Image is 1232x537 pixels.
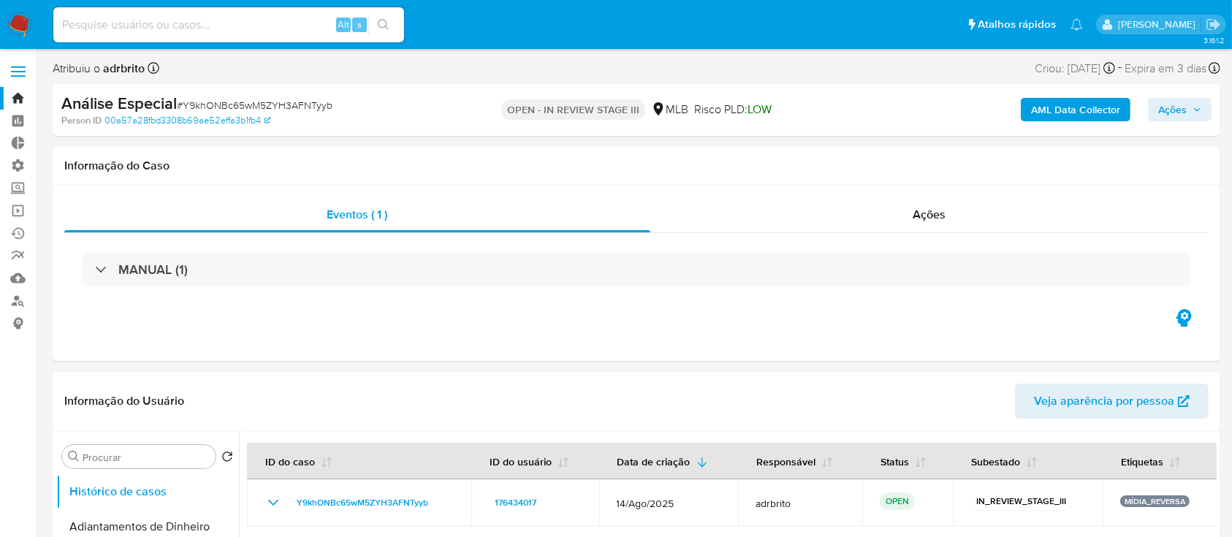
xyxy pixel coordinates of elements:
[1118,58,1122,78] span: -
[104,114,270,127] a: 00a57a28fbd3308b69ae52effa3b1fb4
[53,61,145,77] span: Atribuiu o
[1031,98,1120,121] b: AML Data Collector
[501,99,645,120] p: OPEN - IN REVIEW STAGE III
[1021,98,1130,121] button: AML Data Collector
[1015,384,1209,419] button: Veja aparência por pessoa
[61,91,177,115] b: Análise Especial
[338,18,349,31] span: Alt
[1206,17,1221,32] a: Sair
[82,253,1191,286] div: MANUAL (1)
[53,15,404,34] input: Pesquise usuários ou casos...
[1035,58,1115,78] div: Criou: [DATE]
[61,114,102,127] b: Person ID
[64,394,184,408] h1: Informação do Usuário
[694,102,772,118] span: Risco PLD:
[748,101,772,118] span: LOW
[64,159,1209,173] h1: Informação do Caso
[1118,18,1201,31] p: adriano.brito@mercadolivre.com
[327,206,388,223] span: Eventos ( 1 )
[1158,98,1187,121] span: Ações
[177,98,332,113] span: # Y9khONBc65wM5ZYH3AFNTyyb
[221,451,233,467] button: Retornar ao pedido padrão
[1125,61,1206,77] span: Expira em 3 dias
[56,474,239,509] button: Histórico de casos
[118,262,188,278] h3: MANUAL (1)
[978,17,1056,32] span: Atalhos rápidos
[68,451,80,462] button: Procurar
[357,18,362,31] span: s
[368,15,398,35] button: search-icon
[913,206,946,223] span: Ações
[83,451,210,464] input: Procurar
[1034,384,1174,419] span: Veja aparência por pessoa
[100,60,145,77] b: adrbrito
[1148,98,1212,121] button: Ações
[651,102,688,118] div: MLB
[1071,18,1083,31] a: Notificações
